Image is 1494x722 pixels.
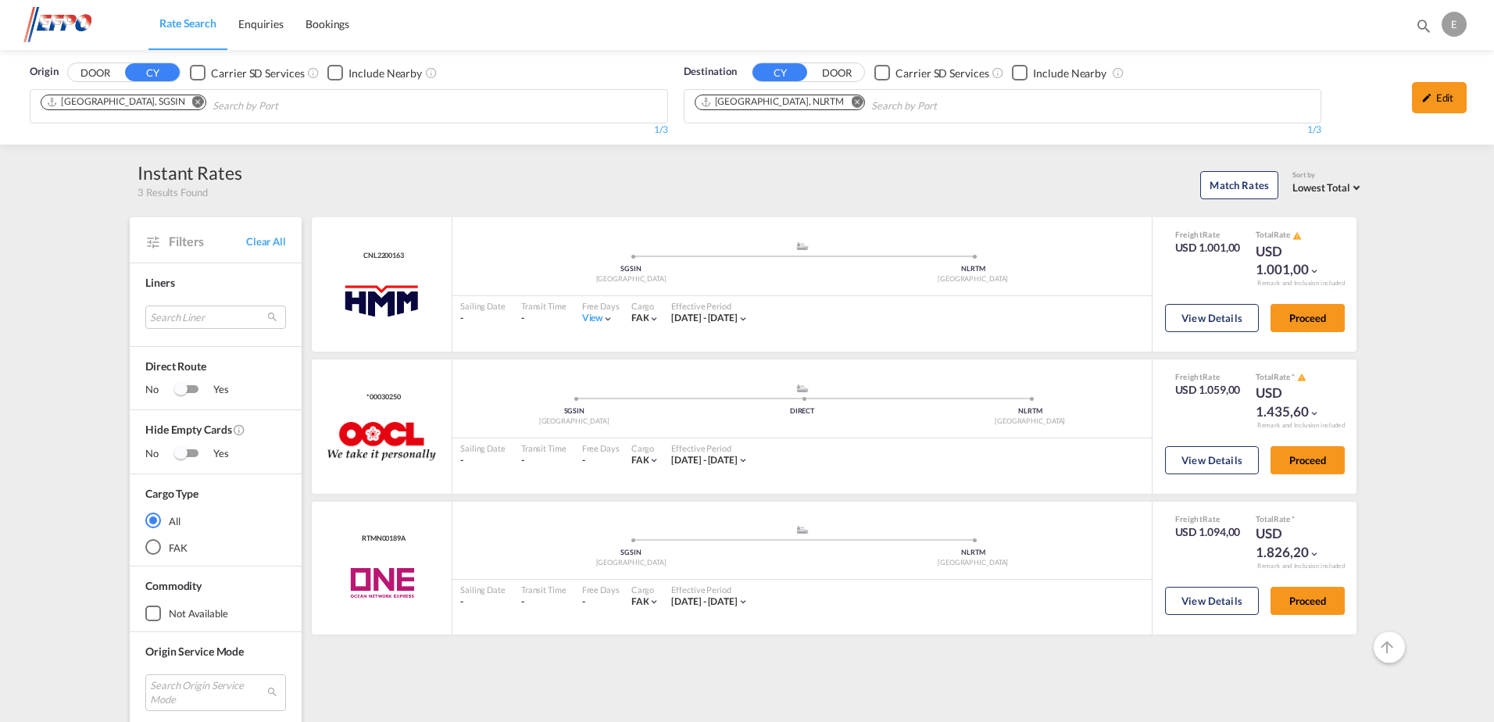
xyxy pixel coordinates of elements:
md-icon: icon-chevron-down [602,313,613,324]
div: 1/3 [684,123,1322,137]
div: Free Days [582,442,620,454]
span: Hide Empty Cards [145,422,286,446]
div: SGSIN [460,264,802,274]
div: Effective Period [671,300,749,312]
span: Clear All [246,234,286,248]
div: [GEOGRAPHIC_DATA] [460,558,802,568]
span: Destination [684,64,737,80]
div: Transit Time [521,584,567,595]
div: Remark and Inclusion included [1246,279,1356,288]
md-select: Select: Lowest Total [1292,177,1364,195]
button: DOOR [810,64,864,82]
md-icon: icon-chevron-down [1309,549,1320,559]
span: Yes [198,382,229,398]
span: Bookings [306,17,349,30]
span: No [145,446,174,462]
div: [GEOGRAPHIC_DATA] [802,274,1145,284]
div: Transit Time [521,442,567,454]
span: Filters [169,233,246,250]
span: FAK [631,595,649,607]
div: - [521,312,567,325]
md-radio-button: All [145,513,286,528]
div: Carrier SD Services [211,66,304,81]
div: Include Nearby [1033,66,1106,81]
md-icon: Unchecked: Ignores neighbouring ports when fetching rates.Checked : Includes neighbouring ports w... [1112,66,1124,79]
span: [DATE] - [DATE] [671,595,738,607]
md-radio-button: FAK [145,539,286,555]
md-icon: icon-chevron-down [738,455,749,466]
button: Remove [841,95,864,111]
md-icon: icon-chevron-down [1309,408,1320,419]
div: SGSIN [460,406,688,416]
div: Remark and Inclusion included [1246,421,1356,430]
div: Cargo [631,584,660,595]
div: USD 1.435,60 [1256,384,1334,421]
div: Effective Period [671,442,749,454]
span: FAK [631,454,649,466]
div: E [1442,12,1467,37]
div: USD 1.001,00 [1175,240,1241,256]
div: USD 1.094,00 [1175,524,1241,540]
div: Carrier SD Services [895,66,988,81]
md-icon: icon-chevron-down [649,313,659,324]
div: NLRTM [802,264,1145,274]
span: Origin [30,64,58,80]
div: 15 Sep 2025 - 30 Sep 2025 [671,312,738,325]
div: - [582,595,585,609]
div: Total Rate [1256,229,1334,241]
button: icon-alert [1296,372,1306,384]
button: icon-alert [1291,230,1302,241]
div: - [460,312,506,325]
div: Viewicon-chevron-down [582,312,614,325]
input: Search by Port [213,94,361,119]
div: DIRECT [688,406,917,416]
div: Singapore, SGSIN [46,95,185,109]
md-icon: assets/icons/custom/ship-fill.svg [793,242,812,250]
div: [GEOGRAPHIC_DATA] [802,558,1145,568]
img: OOCL [327,422,437,461]
button: Go to Top [1374,631,1405,663]
div: Freight Rate [1175,229,1241,240]
span: Rate Search [159,16,216,30]
div: Free Days [582,584,620,595]
span: [DATE] - [DATE] [671,312,738,323]
div: Transit Time [521,300,567,312]
md-checkbox: Checkbox No Ink [190,64,304,80]
button: Match Rates [1200,171,1278,199]
div: Contract / Rate Agreement / Tariff / Spot Pricing Reference Number: RTMN00189A [358,534,406,544]
md-icon: Unchecked: Ignores neighbouring ports when fetching rates.Checked : Includes neighbouring ports w... [425,66,438,79]
button: Remove [182,95,206,111]
md-icon: icon-arrow-up [1378,638,1396,656]
div: 1/3 [30,123,668,137]
md-icon: icon-chevron-down [738,596,749,607]
div: Contract / Rate Agreement / Tariff / Spot Pricing Reference Number: CNL2200163 [359,251,404,261]
div: [GEOGRAPHIC_DATA] [460,274,802,284]
button: Proceed [1271,304,1345,332]
div: Sailing Date [460,442,506,454]
md-icon: Unchecked: Search for CY (Container Yard) services for all selected carriers.Checked : Search for... [307,66,320,79]
div: Total Rate [1256,513,1334,524]
span: Yes [198,446,229,462]
md-icon: icon-alert [1297,373,1306,382]
div: Include Nearby [348,66,422,81]
span: Commodity [145,579,202,592]
div: USD 1.059,00 [1175,382,1241,398]
button: CY [752,63,807,81]
div: 15 Sep 2025 - 14 Oct 2025 [671,454,738,467]
div: Free Days [582,300,620,312]
button: View Details [1165,304,1259,332]
div: [GEOGRAPHIC_DATA] [460,416,688,427]
md-icon: icon-magnify [1415,17,1432,34]
div: Press delete to remove this chip. [46,95,188,109]
md-checkbox: Checkbox No Ink [874,64,988,80]
span: *00030250 [363,392,400,402]
div: Effective Period [671,584,749,595]
span: Subject to Remarks [1290,372,1296,381]
md-icon: Activate this filter to exclude rate cards without rates. [233,424,245,436]
md-icon: icon-chevron-down [649,455,659,466]
span: Liners [145,276,174,289]
img: ONE [332,563,431,602]
div: - [521,454,567,467]
div: Cargo [631,300,660,312]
